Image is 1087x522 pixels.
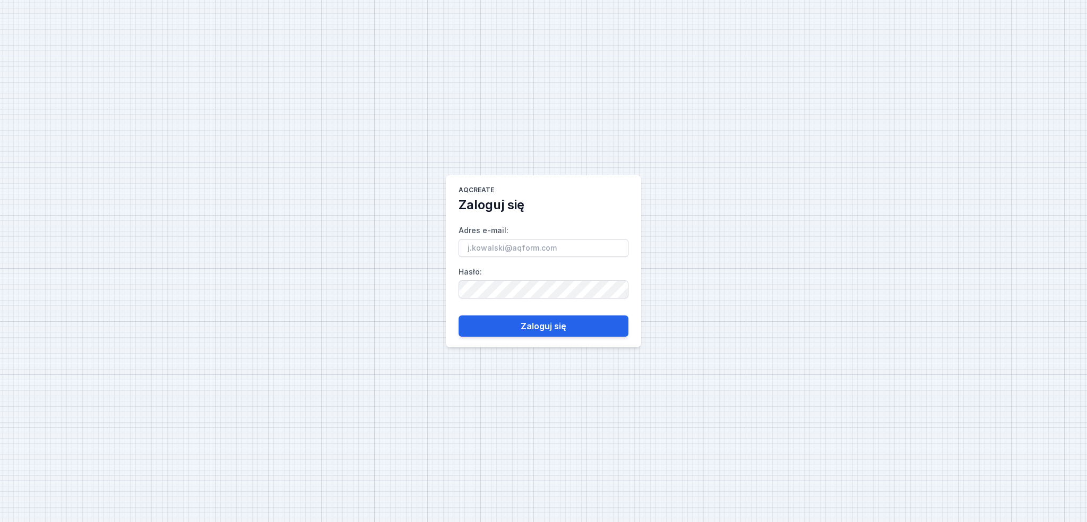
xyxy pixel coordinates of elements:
label: Adres e-mail : [459,222,628,257]
h2: Zaloguj się [459,196,524,213]
button: Zaloguj się [459,315,628,337]
input: Hasło: [459,280,628,298]
h1: AQcreate [459,186,494,196]
input: Adres e-mail: [459,239,628,257]
label: Hasło : [459,263,628,298]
